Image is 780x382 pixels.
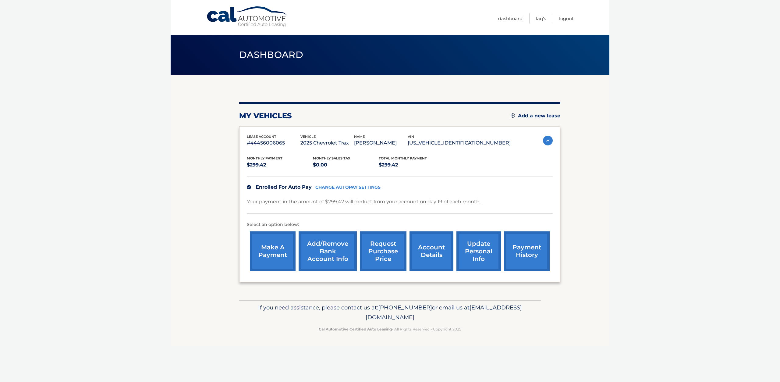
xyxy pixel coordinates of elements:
[313,161,379,169] p: $0.00
[313,156,350,160] span: Monthly sales Tax
[354,134,365,139] span: name
[247,156,282,160] span: Monthly Payment
[319,327,392,331] strong: Cal Automotive Certified Auto Leasing
[511,113,560,119] a: Add a new lease
[408,134,414,139] span: vin
[498,13,523,23] a: Dashboard
[247,221,553,228] p: Select an option below:
[247,139,300,147] p: #44456006065
[247,185,251,189] img: check.svg
[360,231,406,271] a: request purchase price
[247,134,276,139] span: lease account
[408,139,511,147] p: [US_VEHICLE_IDENTIFICATION_NUMBER]
[206,6,289,28] a: Cal Automotive
[543,136,553,145] img: accordion-active.svg
[559,13,574,23] a: Logout
[247,198,480,206] p: Your payment in the amount of $299.42 will deduct from your account on day 19 of each month.
[379,161,445,169] p: $299.42
[243,326,537,332] p: - All Rights Reserved - Copyright 2025
[379,156,427,160] span: Total Monthly Payment
[299,231,357,271] a: Add/Remove bank account info
[300,134,316,139] span: vehicle
[409,231,453,271] a: account details
[300,139,354,147] p: 2025 Chevrolet Trax
[239,49,303,60] span: Dashboard
[315,185,381,190] a: CHANGE AUTOPAY SETTINGS
[250,231,296,271] a: make a payment
[239,111,292,120] h2: my vehicles
[247,161,313,169] p: $299.42
[456,231,501,271] a: update personal info
[378,304,432,311] span: [PHONE_NUMBER]
[256,184,312,190] span: Enrolled For Auto Pay
[354,139,408,147] p: [PERSON_NAME]
[243,303,537,322] p: If you need assistance, please contact us at: or email us at
[511,113,515,118] img: add.svg
[504,231,550,271] a: payment history
[536,13,546,23] a: FAQ's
